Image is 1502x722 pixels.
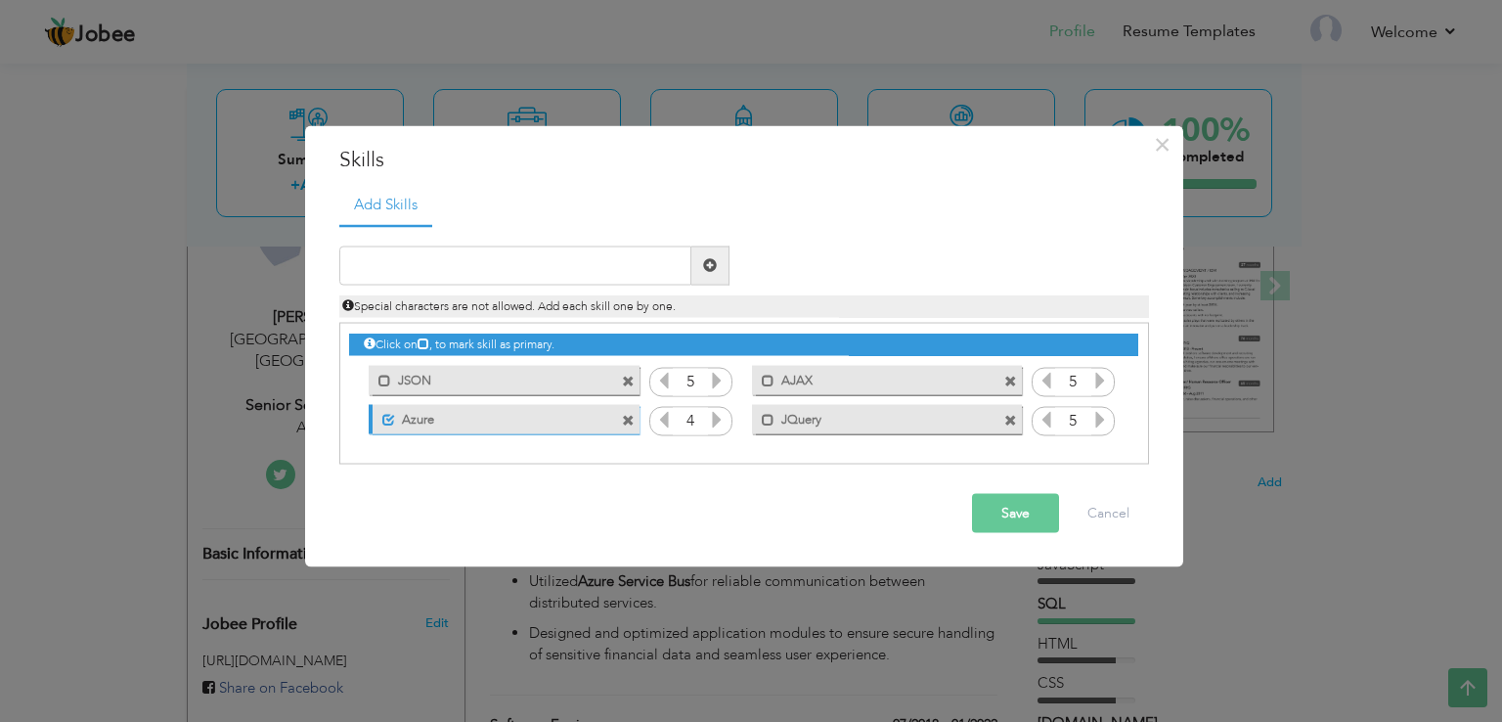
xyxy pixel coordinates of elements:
[339,185,432,228] a: Add Skills
[342,297,676,313] span: Special characters are not allowed. Add each skill one by one.
[972,493,1059,532] button: Save
[349,334,1137,356] div: Click on , to mark skill as primary.
[1154,127,1171,162] span: ×
[1068,493,1149,532] button: Cancel
[391,366,589,390] label: JSON
[395,405,590,429] label: Azure
[339,146,1149,175] h3: Skills
[774,366,972,390] label: AJAX
[1147,129,1178,160] button: Close
[774,405,972,429] label: JQuery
